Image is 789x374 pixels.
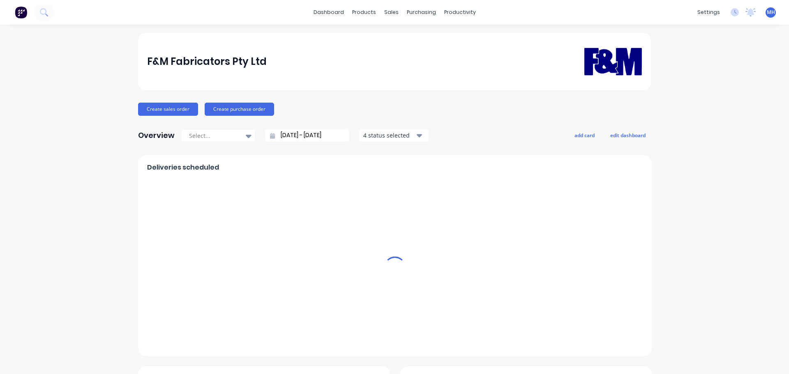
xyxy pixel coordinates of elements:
div: products [348,6,380,18]
button: Create sales order [138,103,198,116]
div: 4 status selected [363,131,415,140]
button: edit dashboard [605,130,651,140]
span: MH [767,9,775,16]
div: Overview [138,127,175,144]
div: F&M Fabricators Pty Ltd [147,53,267,70]
img: F&M Fabricators Pty Ltd [584,36,642,87]
button: add card [569,130,600,140]
div: purchasing [403,6,440,18]
button: 4 status selected [359,129,429,142]
div: settings [693,6,724,18]
div: productivity [440,6,480,18]
img: Factory [15,6,27,18]
span: Deliveries scheduled [147,163,219,172]
div: sales [380,6,403,18]
a: dashboard [309,6,348,18]
button: Create purchase order [205,103,274,116]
